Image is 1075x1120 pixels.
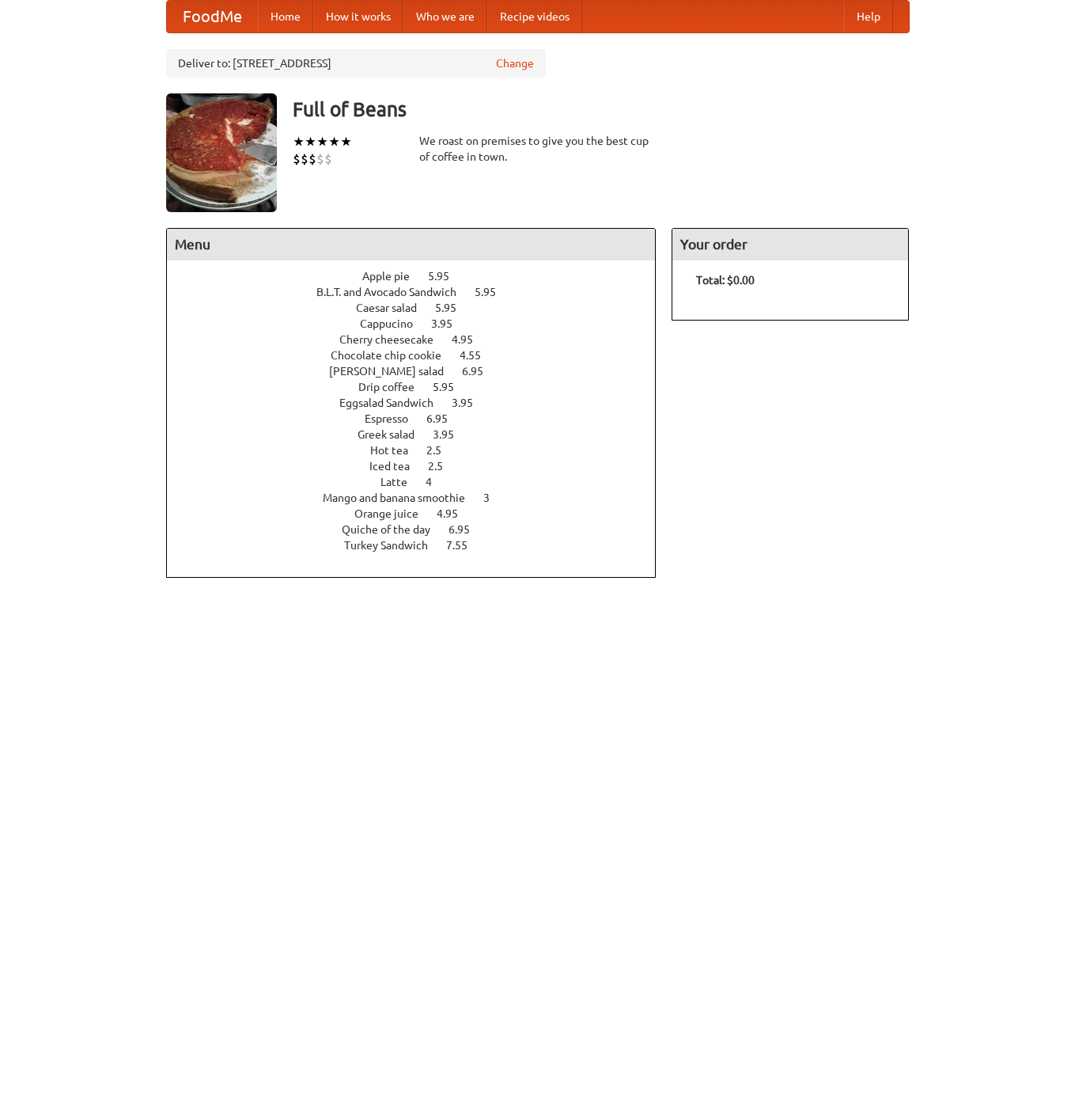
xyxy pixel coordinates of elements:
h4: Your order [672,229,908,260]
b: Total: $0.00 [696,274,755,287]
span: Iced tea [369,460,426,473]
span: 4 [426,476,448,488]
span: 6.95 [462,365,499,378]
span: Quiche of the day [342,523,446,536]
a: B.L.T. and Avocado Sandwich 5.95 [316,286,525,298]
a: Greek salad 3.95 [358,428,483,441]
span: 7.55 [446,539,483,552]
a: Quiche of the day 6.95 [342,523,499,536]
span: 4.95 [452,333,489,346]
a: Cappucino 3.95 [360,317,482,330]
span: 5.95 [435,302,472,314]
span: Mango and banana smoothie [323,492,481,504]
a: Cherry cheesecake 4.95 [339,333,502,346]
span: 5.95 [428,270,465,283]
span: Greek salad [358,428,430,441]
span: Espresso [365,412,424,425]
span: [PERSON_NAME] salad [329,365,460,378]
li: $ [293,150,301,168]
span: Latte [380,476,423,488]
span: 4.55 [460,349,497,362]
li: $ [301,150,308,168]
a: Recipe videos [487,1,582,32]
span: 5.95 [475,286,512,298]
a: Eggsalad Sandwich 3.95 [339,397,502,409]
li: $ [308,150,316,168]
a: Iced tea 2.5 [369,460,472,473]
span: 3.95 [431,317,468,330]
span: 4.95 [437,507,474,520]
img: angular.jpg [166,93,277,212]
span: Chocolate chip cookie [331,349,457,362]
a: Chocolate chip cookie 4.55 [331,349,510,362]
li: ★ [305,133,316,150]
span: 3.95 [433,428,470,441]
a: Drip coffee 5.95 [358,381,483,393]
li: ★ [340,133,352,150]
a: Hot tea 2.5 [370,444,471,457]
a: Help [844,1,893,32]
span: 6.95 [449,523,486,536]
a: FoodMe [167,1,258,32]
a: [PERSON_NAME] salad 6.95 [329,365,513,378]
span: Hot tea [370,444,424,457]
span: B.L.T. and Avocado Sandwich [316,286,472,298]
span: 6.95 [426,412,464,425]
span: 2.5 [426,444,457,457]
li: $ [316,150,324,168]
a: Espresso 6.95 [365,412,477,425]
span: Drip coffee [358,381,430,393]
a: Change [496,55,534,71]
a: Turkey Sandwich 7.55 [344,539,497,552]
li: ★ [316,133,328,150]
span: 3 [483,492,505,504]
a: Who we are [403,1,487,32]
span: Apple pie [362,270,426,283]
h4: Menu [167,229,656,260]
a: Latte 4 [380,476,461,488]
span: 3.95 [452,397,489,409]
a: Caesar salad 5.95 [356,302,486,314]
a: Home [258,1,313,32]
span: 5.95 [433,381,470,393]
span: Cappucino [360,317,429,330]
a: Mango and banana smoothie 3 [323,492,519,504]
h3: Full of Beans [293,93,910,125]
span: Turkey Sandwich [344,539,444,552]
span: 2.5 [428,460,459,473]
span: Cherry cheesecake [339,333,449,346]
span: Orange juice [354,507,434,520]
li: ★ [328,133,340,150]
a: How it works [313,1,403,32]
div: We roast on premises to give you the best cup of coffee in town. [419,133,657,165]
li: $ [324,150,332,168]
li: ★ [293,133,305,150]
div: Deliver to: [STREET_ADDRESS] [166,49,546,78]
span: Caesar salad [356,302,433,314]
a: Apple pie 5.95 [362,270,479,283]
a: Orange juice 4.95 [354,507,487,520]
span: Eggsalad Sandwich [339,397,449,409]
